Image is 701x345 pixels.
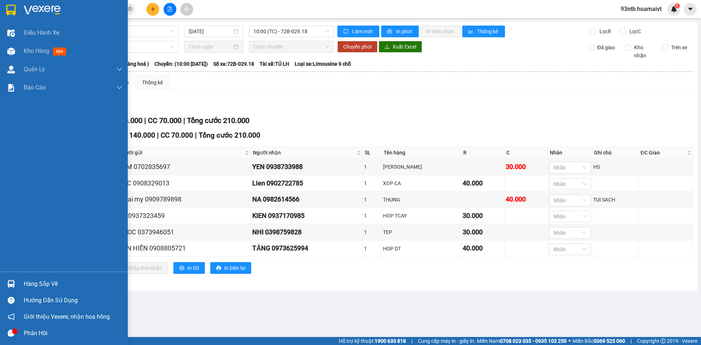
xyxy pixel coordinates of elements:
div: 1 [364,245,380,253]
button: In đơn chọn [421,26,460,37]
span: 10:00 (TC) - 72B-029.18 [253,26,329,37]
div: Hàng sắp về [24,279,122,290]
span: download [384,44,390,50]
span: Miền Bắc [572,337,625,345]
span: down [116,85,122,91]
div: Phản hồi [24,328,122,339]
span: Xuất Excel [392,43,416,51]
span: Lọc C [627,27,642,35]
button: downloadXuất Excel [379,41,422,53]
strong: 0708 023 035 - 0935 103 250 [500,338,567,344]
span: ĐC Giao [641,149,686,157]
span: Số xe: 72B-029.18 [213,60,254,68]
button: printerIn DS [173,262,205,274]
th: C [505,147,548,159]
span: ⚪️ [568,340,571,342]
span: CR 140.000 [119,131,155,139]
div: Thống kê [142,78,163,87]
span: Chuyến: (10:00 [DATE]) [154,60,208,68]
button: plus [146,3,159,16]
div: DUC 0908329013 [118,178,250,188]
span: environment [50,41,55,46]
button: Chuyển phơi [337,41,378,53]
span: | [144,116,146,125]
button: syncLàm mới [337,26,379,37]
span: | [157,131,159,139]
strong: 0369 525 060 [594,338,625,344]
div: TUI SACH [593,196,637,204]
div: HOP TCAY [383,212,460,220]
span: Loại xe: Limousine 9 chỗ [295,60,351,68]
div: VU 0937323459 [118,211,250,221]
span: | [195,131,197,139]
span: mới [53,47,66,55]
div: 40.000 [463,243,503,253]
span: In DS [187,264,199,272]
span: 93ntb.hoamaivt [615,4,667,14]
span: notification [8,313,15,320]
span: down [116,66,122,72]
span: | [183,116,185,125]
span: Đã giao [594,43,618,51]
div: HOP DT [383,245,460,253]
th: R [461,147,505,159]
span: Người gửi [119,149,244,157]
img: logo.jpg [4,4,29,29]
span: message [8,330,15,337]
div: 1 [364,179,380,187]
span: CC 70.000 [148,116,181,125]
span: | [631,337,632,345]
img: solution-icon [7,84,15,92]
img: warehouse-icon [7,47,15,55]
span: Miền Nam [477,337,567,345]
th: Ghi chú [592,147,639,159]
span: Thống kê [477,27,499,35]
th: Tên hàng [382,147,461,159]
div: VĂN HIẾN 0908805721 [118,243,250,253]
span: Giới thiệu Vexere, nhận hoa hồng [24,312,110,321]
div: NGOC 0373946051 [118,227,250,237]
div: 30.000 [506,162,547,172]
span: printer [179,265,184,271]
div: NA 0982614566 [252,194,361,204]
span: Điều hành xe [24,28,59,37]
span: Tổng cước 210.000 [199,131,260,139]
img: warehouse-icon [7,66,15,73]
div: 30.000 [463,211,503,221]
span: plus [150,7,156,12]
span: Chọn chuyến [253,41,329,52]
button: file-add [164,3,176,16]
span: printer [387,29,393,35]
div: thoai my 0909789898 [118,194,250,204]
div: TEP [383,228,460,236]
span: copyright [660,338,666,344]
div: TÂM 0702835697 [118,162,250,172]
span: Quản Lý [24,65,45,74]
button: printerIn phơi [381,26,419,37]
span: Cung cấp máy in - giấy in: [418,337,475,345]
span: aim [184,7,189,12]
div: KIEN 0937170985 [252,211,361,221]
button: caret-down [684,3,697,16]
div: NHI 0398759828 [252,227,361,237]
span: file-add [167,7,172,12]
span: 1 [676,3,678,8]
li: VP 93 NTB Q1 [4,31,50,39]
div: 1 [364,196,380,204]
span: Hỗ trợ kỹ thuật: [339,337,406,345]
span: Tài xế: TÚ LH [260,60,289,68]
button: bar-chartThống kê [462,26,505,37]
b: 154/1 Bình Giã, P 8 [50,40,96,54]
span: question-circle [8,297,15,304]
div: 1 [364,163,380,171]
div: THUNG [383,196,460,204]
input: 15/08/2025 [189,27,232,35]
button: aim [180,3,193,16]
input: Chọn ngày [189,43,232,51]
span: Kho nhận [631,43,657,60]
div: TĂNG 0973625994 [252,243,361,253]
span: sync [343,29,349,35]
button: printerIn biên lai [210,262,251,274]
span: close-circle [128,7,132,11]
div: 40.000 [463,178,503,188]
